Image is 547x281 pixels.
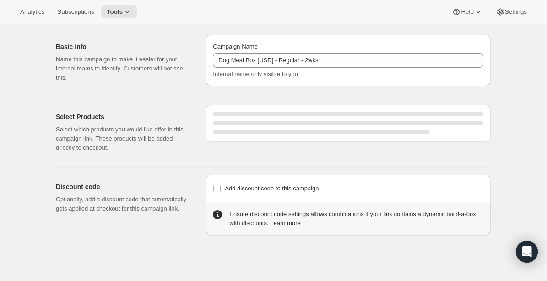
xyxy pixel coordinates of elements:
[101,5,137,18] button: Tools
[516,241,538,263] div: Open Intercom Messenger
[213,70,298,77] span: Internal name only visible to you
[505,8,527,16] span: Settings
[20,8,44,16] span: Analytics
[56,55,191,82] p: Name this campaign to make it easier for your internal teams to identify. Customers will not see ...
[15,5,50,18] button: Analytics
[270,220,300,227] a: Learn more
[446,5,488,18] button: Help
[490,5,532,18] button: Settings
[213,53,483,68] input: Example: Seasonal campaign
[213,43,258,50] span: Campaign Name
[56,42,191,51] h2: Basic info
[57,8,94,16] span: Subscriptions
[225,185,319,192] span: Add discount code to this campaign
[56,125,191,152] p: Select which products you would like offer in this campaign link. These products will be added di...
[56,195,191,213] p: Optionally, add a discount code that automatically gets applied at checkout for this campaign link.
[107,8,123,16] span: Tools
[56,182,191,191] h2: Discount code
[56,112,191,121] h2: Select Products
[229,210,483,228] div: Ensure discount code settings allows combinations if your link contains a dynamic build-a-box wit...
[461,8,473,16] span: Help
[52,5,99,18] button: Subscriptions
